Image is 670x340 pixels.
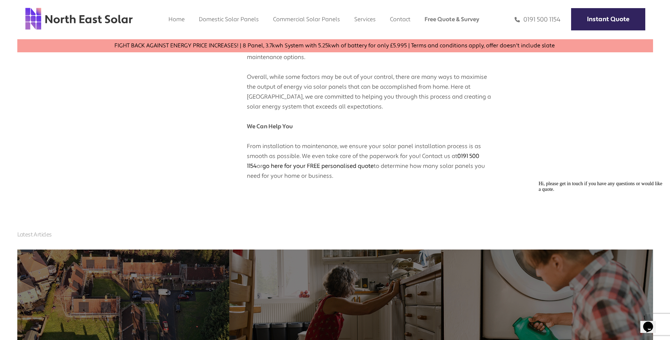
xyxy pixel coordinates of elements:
strong: We Can Help You [247,123,293,130]
a: Contact [390,16,410,23]
p: Solar panels can degrade overtime, which can result in a loss of production of solar energy. Howe... [247,16,494,181]
a: Services [354,16,376,23]
a: Instant Quote [571,8,645,30]
span: Hi, please get in touch if you have any questions or would like a quote. [3,3,126,14]
iframe: chat widget [536,178,663,308]
a: Free Quote & Survey [425,16,479,23]
a: Commercial Solar Panels [273,16,340,23]
h3: Latest Articles [17,230,653,239]
div: Hi, please get in touch if you have any questions or would like a quote. [3,3,130,14]
a: go here for your FREE personalised quote [262,162,374,170]
a: Domestic Solar Panels [199,16,259,23]
img: north east solar logo [25,7,133,30]
iframe: chat widget [640,312,663,333]
img: phone icon [515,16,520,24]
a: 0191 500 1154 [515,16,561,24]
a: Home [168,16,185,23]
